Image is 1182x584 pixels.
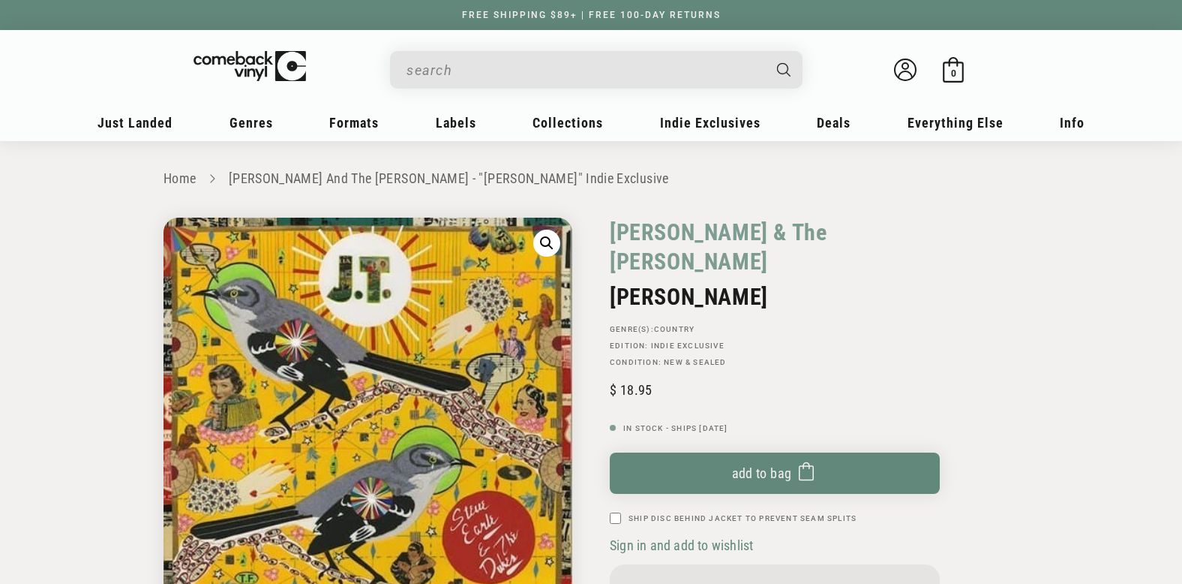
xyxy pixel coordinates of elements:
[447,10,736,20] a: FREE SHIPPING $89+ | FREE 100-DAY RETURNS
[610,342,940,351] p: Edition:
[610,537,757,554] button: Sign in and add to wishlist
[651,342,724,350] a: Indie Exclusive
[628,513,856,524] label: Ship Disc Behind Jacket To Prevent Seam Splits
[610,424,940,433] p: In Stock - Ships [DATE]
[610,218,940,276] a: [PERSON_NAME] & The [PERSON_NAME]
[610,358,940,367] p: Condition: New & Sealed
[951,68,956,79] span: 0
[390,51,802,89] div: Search
[610,453,940,494] button: Add to bag
[532,115,603,131] span: Collections
[163,170,196,186] a: Home
[610,284,940,310] h2: [PERSON_NAME]
[229,115,273,131] span: Genres
[732,465,792,481] span: Add to bag
[660,115,760,131] span: Indie Exclusives
[610,382,616,398] span: $
[907,115,1003,131] span: Everything Else
[163,168,1018,190] nav: breadcrumbs
[654,325,694,333] a: Country
[229,170,669,186] a: [PERSON_NAME] And The [PERSON_NAME] - "[PERSON_NAME]" Indie Exclusive
[610,325,940,334] p: GENRE(S):
[610,382,652,398] span: 18.95
[436,115,476,131] span: Labels
[329,115,379,131] span: Formats
[610,537,753,553] span: Sign in and add to wishlist
[406,55,762,86] input: search
[97,115,172,131] span: Just Landed
[764,51,805,89] button: Search
[817,115,850,131] span: Deals
[1060,115,1084,131] span: Info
